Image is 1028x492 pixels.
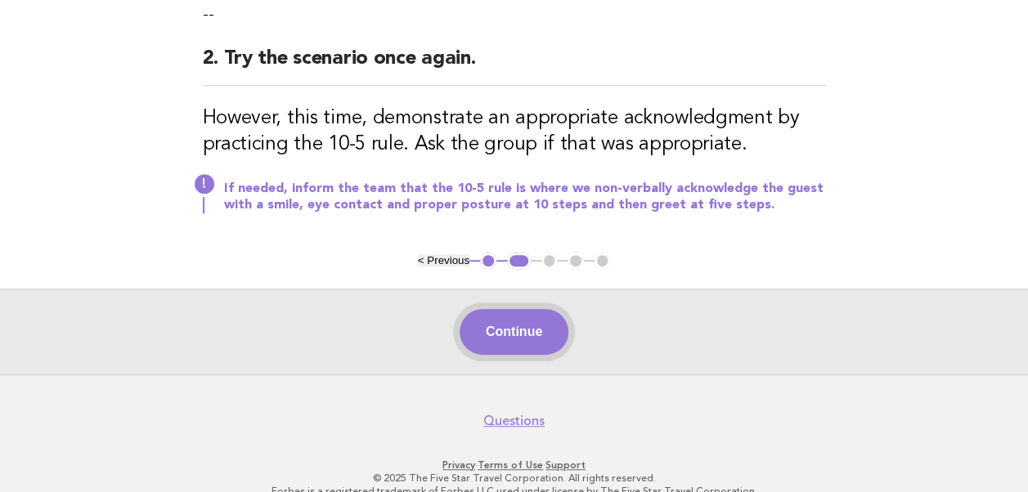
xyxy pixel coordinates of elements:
a: Privacy [442,459,475,471]
button: 1 [480,253,496,269]
p: If needed, inform the team that the 10-5 rule is where we non-verbally acknowledge the guest with... [224,181,826,213]
a: Questions [483,413,545,429]
h2: 2. Try the scenario once again. [203,46,826,86]
h3: However, this time, demonstrate an appropriate acknowledgment by practicing the 10-5 rule. Ask th... [203,105,826,158]
p: · · [23,458,1005,472]
a: Terms of Use [478,459,543,471]
p: © 2025 The Five Star Travel Corporation. All rights reserved. [23,472,1005,485]
p: -- [203,3,826,26]
button: 2 [507,253,531,269]
a: Support [545,459,586,471]
button: Continue [460,309,568,355]
button: < Previous [418,254,469,266]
